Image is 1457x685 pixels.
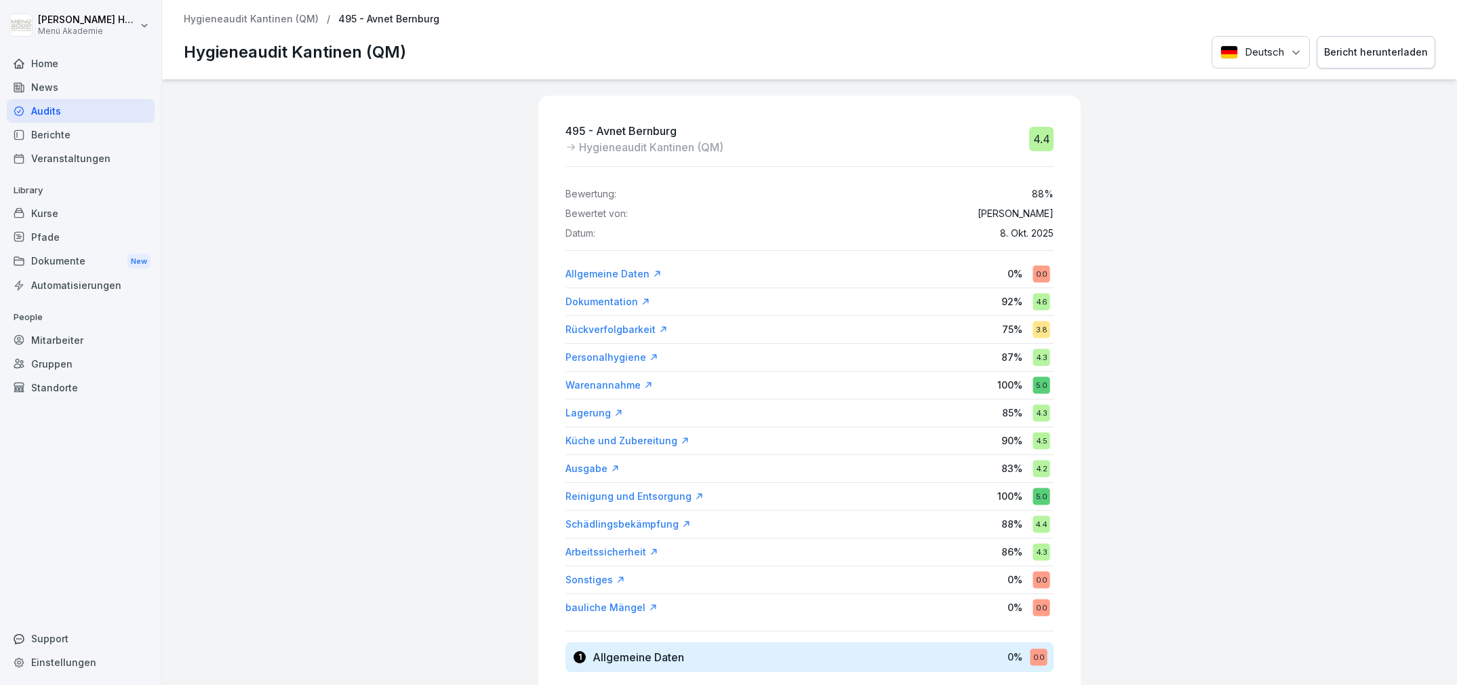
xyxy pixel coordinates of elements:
a: Kurse [7,201,155,225]
a: Berichte [7,123,155,146]
a: News [7,75,155,99]
a: Standorte [7,376,155,399]
div: New [127,254,151,269]
div: Bericht herunterladen [1324,45,1428,60]
div: 0.0 [1033,571,1050,588]
p: 83 % [1001,461,1022,475]
a: Dokumentation [565,295,650,309]
div: 4.3 [1033,404,1050,421]
a: Warenannahme [565,378,653,392]
p: Menü Akademie [38,26,137,36]
a: Automatisierungen [7,273,155,297]
a: Sonstiges [565,573,625,587]
a: Veranstaltungen [7,146,155,170]
p: [PERSON_NAME] [978,208,1054,220]
p: 85 % [1002,406,1022,420]
div: 4.3 [1033,543,1050,560]
p: Bewertet von: [565,208,628,220]
p: 0 % [1007,600,1022,614]
a: Einstellungen [7,650,155,674]
p: 100 % [997,378,1022,392]
div: 4.6 [1033,293,1050,310]
a: Personalhygiene [565,351,658,364]
button: Language [1212,36,1310,69]
p: 495 - Avnet Bernburg [565,123,723,139]
a: Schädlingsbekämpfung [565,517,691,531]
p: [PERSON_NAME] Hemken [38,14,137,26]
p: 88 % [1001,517,1022,531]
div: 0.0 [1033,599,1050,616]
p: 90 % [1001,433,1022,448]
div: 5.0 [1033,488,1050,505]
a: Hygieneaudit Kantinen (QM) [184,14,319,25]
a: bauliche Mängel [565,601,658,614]
p: Library [7,180,155,201]
p: 86 % [1001,545,1022,559]
a: Lagerung [565,406,623,420]
div: 5.0 [1033,376,1050,393]
div: 4.4 [1029,127,1054,151]
p: 0 % [1007,572,1022,587]
p: 87 % [1001,350,1022,364]
div: 0.0 [1033,265,1050,282]
p: People [7,307,155,328]
div: 3.8 [1033,321,1050,338]
iframe: Intercom live chat [1411,639,1443,671]
div: 4.4 [1033,515,1050,532]
div: Dokumente [7,249,155,274]
a: Pfade [7,225,155,249]
button: Bericht herunterladen [1317,36,1435,69]
div: 4.2 [1033,460,1050,477]
p: / [327,14,330,25]
a: Arbeitssicherheit [565,545,658,559]
div: Support [7,627,155,650]
p: Hygieneaudit Kantinen (QM) [184,40,406,64]
img: Deutsch [1220,45,1238,59]
a: Audits [7,99,155,123]
p: 8. Okt. 2025 [1000,228,1054,239]
p: 75 % [1002,322,1022,336]
p: 88 % [1032,189,1054,200]
p: 495 - Avnet Bernburg [338,14,439,25]
a: Ausgabe [565,462,620,475]
p: Deutsch [1245,45,1284,60]
a: Reinigung und Entsorgung [565,490,704,503]
h3: Allgemeine Daten [593,650,684,665]
p: 0 % [1007,267,1022,281]
a: Gruppen [7,352,155,376]
div: 4.3 [1033,349,1050,366]
div: 4.5 [1033,432,1050,449]
a: Rückverfolgbarkeit [565,323,668,336]
p: Hygieneaudit Kantinen (QM) [579,139,723,155]
a: Allgemeine Daten [565,267,662,281]
a: Küche und Zubereitung [565,434,690,448]
div: 0.0 [1030,648,1047,665]
div: 1 [574,651,586,663]
a: Mitarbeiter [7,328,155,352]
div: Home [7,52,155,75]
a: DokumenteNew [7,249,155,274]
